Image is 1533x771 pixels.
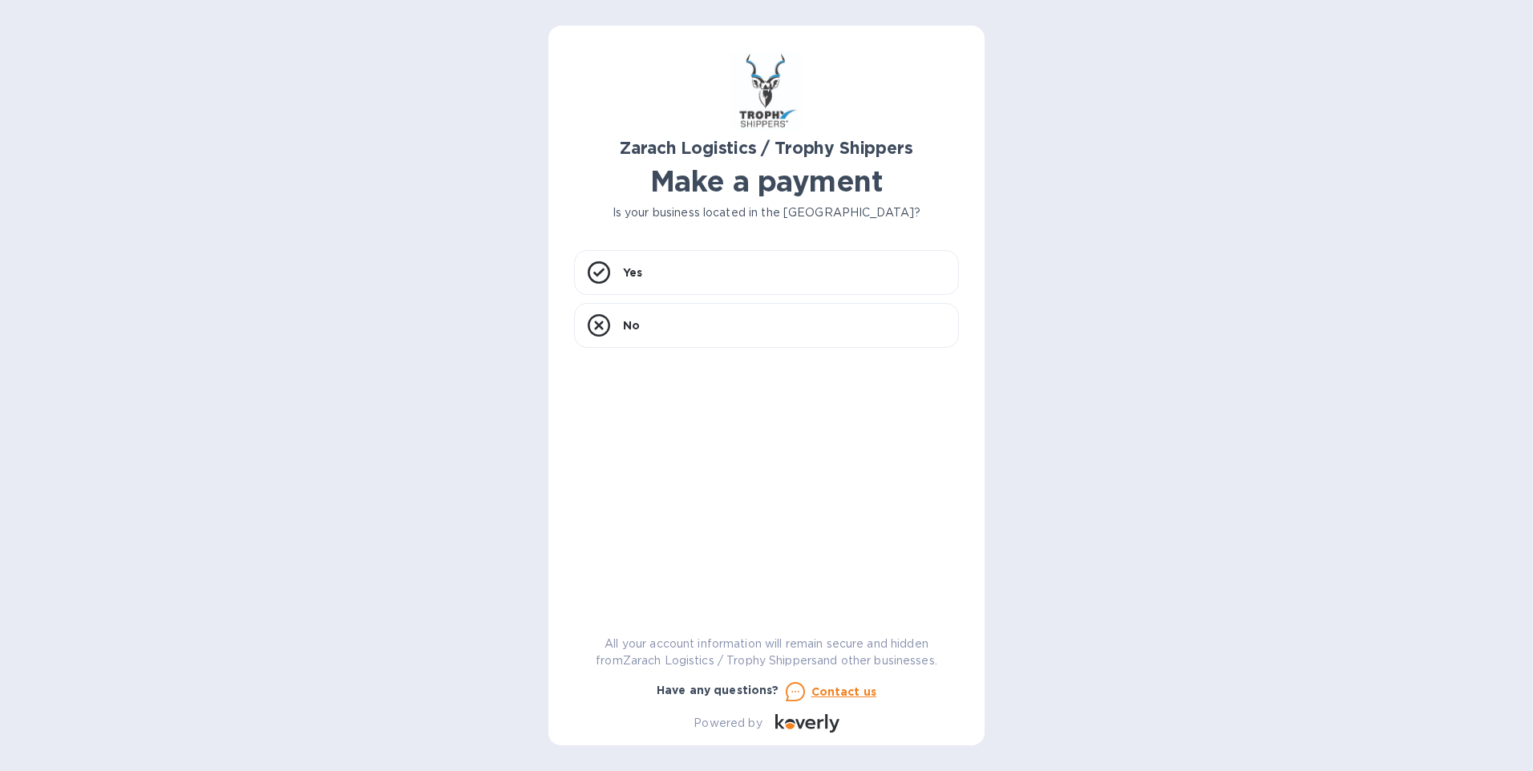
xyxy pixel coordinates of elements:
[574,204,959,221] p: Is your business located in the [GEOGRAPHIC_DATA]?
[620,138,912,158] b: Zarach Logistics / Trophy Shippers
[623,264,642,281] p: Yes
[657,684,779,696] b: Have any questions?
[574,164,959,198] h1: Make a payment
[574,636,959,669] p: All your account information will remain secure and hidden from Zarach Logistics / Trophy Shipper...
[694,715,762,732] p: Powered by
[623,317,640,333] p: No
[811,685,877,698] u: Contact us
